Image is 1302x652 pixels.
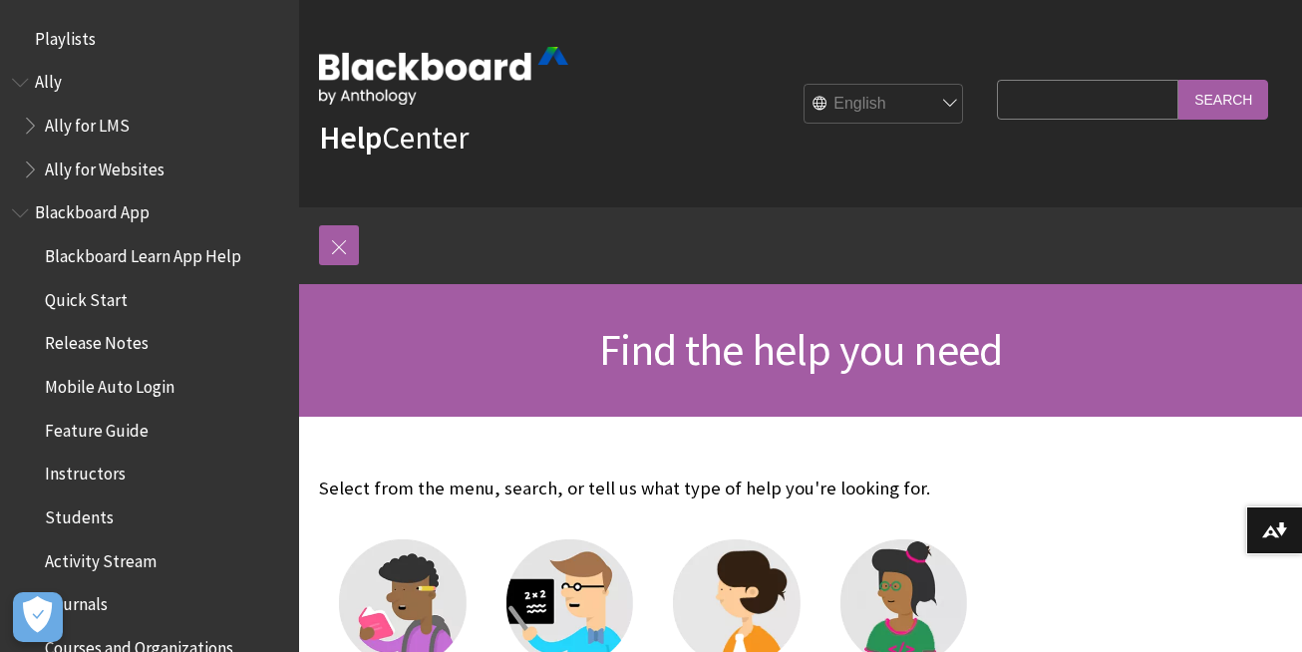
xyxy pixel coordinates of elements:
span: Blackboard Learn App Help [45,239,241,266]
a: HelpCenter [319,118,469,158]
nav: Book outline for Anthology Ally Help [12,66,287,186]
span: Feature Guide [45,414,149,441]
span: Release Notes [45,327,149,354]
p: Select from the menu, search, or tell us what type of help you're looking for. [319,476,987,501]
span: Journals [45,588,108,615]
span: Quick Start [45,283,128,310]
button: Open Preferences [13,592,63,642]
span: Blackboard App [35,196,150,223]
img: Blackboard by Anthology [319,47,568,105]
span: Mobile Auto Login [45,370,174,397]
span: Ally for LMS [45,109,130,136]
span: Find the help you need [599,322,1002,377]
span: Ally [35,66,62,93]
select: Site Language Selector [805,85,964,125]
span: Activity Stream [45,544,157,571]
strong: Help [319,118,382,158]
span: Ally for Websites [45,153,164,179]
span: Instructors [45,458,126,485]
nav: Book outline for Playlists [12,22,287,56]
span: Playlists [35,22,96,49]
span: Students [45,500,114,527]
input: Search [1178,80,1268,119]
